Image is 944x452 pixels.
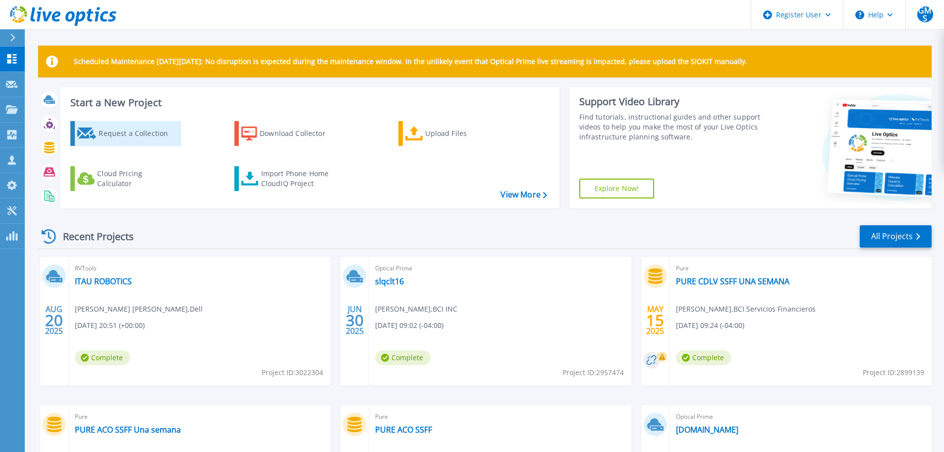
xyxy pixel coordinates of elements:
span: 20 [45,316,63,324]
span: Complete [75,350,130,365]
span: Complete [375,350,431,365]
span: [DATE] 09:24 (-04:00) [676,320,744,331]
span: GMS [917,6,933,22]
a: PURE ACO SSFF [375,425,432,435]
span: Optical Prime [676,411,926,422]
span: Project ID: 2899139 [863,367,924,378]
div: Request a Collection [99,124,178,143]
p: Scheduled Maintenance [DATE][DATE]: No disruption is expected during the maintenance window. In t... [74,58,747,65]
a: Download Collector [234,121,345,146]
div: Upload Files [425,124,504,143]
div: Recent Projects [38,224,147,249]
span: Pure [676,263,926,274]
span: [PERSON_NAME] , BCI INC [375,304,457,315]
a: PURE CDLV SSFF UNA SEMANA [676,276,789,286]
span: Pure [75,411,325,422]
span: [PERSON_NAME] [PERSON_NAME] , Dell [75,304,203,315]
div: Download Collector [260,124,339,143]
span: RVTools [75,263,325,274]
a: All Projects [860,225,932,248]
a: Upload Files [398,121,509,146]
div: Find tutorials, instructional guides and other support videos to help you make the most of your L... [579,112,764,142]
a: Request a Collection [70,121,181,146]
a: Explore Now! [579,179,655,198]
span: Project ID: 3022304 [262,367,323,378]
span: [DATE] 20:51 (+00:00) [75,320,145,331]
div: Cloud Pricing Calculator [97,169,176,189]
span: Complete [676,350,731,365]
a: View More [500,190,547,199]
a: Cloud Pricing Calculator [70,166,181,191]
span: [PERSON_NAME] , BCI Servicios Financieros [676,304,816,315]
a: ITAU ROBOTICS [75,276,132,286]
span: [DATE] 09:02 (-04:00) [375,320,444,331]
span: Optical Prime [375,263,625,274]
div: Import Phone Home CloudIQ Project [261,169,338,189]
div: Support Video Library [579,95,764,108]
span: 15 [646,316,664,324]
div: JUN 2025 [345,302,364,338]
div: AUG 2025 [45,302,63,338]
a: slqclt16 [375,276,404,286]
a: [DOMAIN_NAME] [676,425,738,435]
span: Project ID: 2957474 [562,367,624,378]
span: Pure [375,411,625,422]
span: 30 [346,316,364,324]
a: PURE ACO SSFF Una semana [75,425,181,435]
h3: Start a New Project [70,97,547,108]
div: MAY 2025 [646,302,665,338]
